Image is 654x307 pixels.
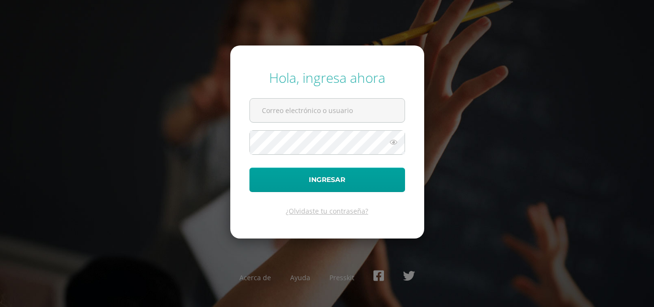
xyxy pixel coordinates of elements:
[249,68,405,87] div: Hola, ingresa ahora
[249,168,405,192] button: Ingresar
[290,273,310,282] a: Ayuda
[250,99,405,122] input: Correo electrónico o usuario
[286,206,368,216] a: ¿Olvidaste tu contraseña?
[329,273,354,282] a: Presskit
[239,273,271,282] a: Acerca de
